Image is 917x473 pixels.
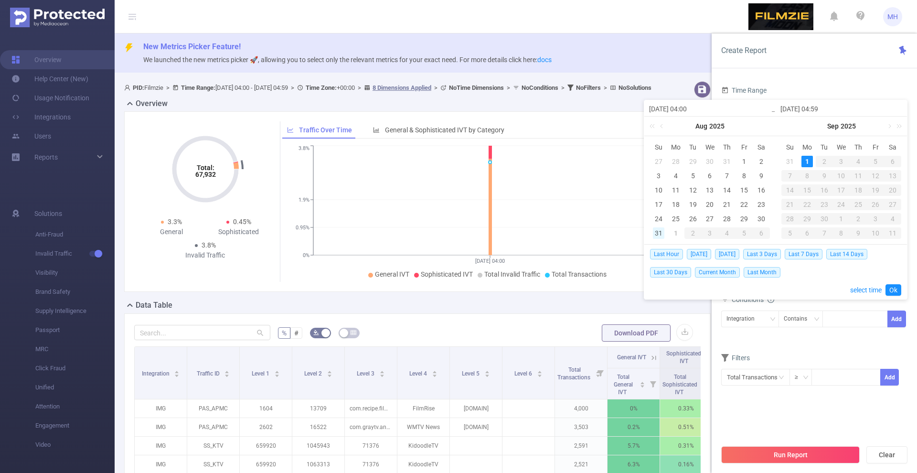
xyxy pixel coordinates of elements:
span: [DATE] [715,249,739,259]
th: Tue [684,140,702,154]
td: August 20, 2025 [702,197,719,212]
div: 23 [816,199,833,210]
button: Add [887,311,906,327]
td: September 4, 2025 [850,154,867,169]
td: September 27, 2025 [884,197,901,212]
div: 16 [816,184,833,196]
a: Integrations [11,107,71,127]
i: icon: thunderbolt [124,43,134,53]
div: Contains [784,311,814,327]
td: August 1, 2025 [736,154,753,169]
div: 30 [816,213,833,225]
u: 8 Dimensions Applied [373,84,431,91]
i: icon: down [814,316,820,323]
span: Engagement [35,416,115,435]
div: 1 [670,227,682,239]
div: 15 [738,184,750,196]
div: 21 [721,199,733,210]
div: 12 [867,170,884,182]
td: October 5, 2025 [781,226,799,240]
td: September 15, 2025 [799,183,816,197]
span: Tu [684,143,702,151]
span: Solutions [34,204,62,223]
td: August 21, 2025 [718,197,736,212]
td: September 24, 2025 [833,197,850,212]
td: September 18, 2025 [850,183,867,197]
td: August 25, 2025 [667,212,684,226]
b: No Conditions [522,84,558,91]
td: September 6, 2025 [884,154,901,169]
td: August 31, 2025 [781,154,799,169]
div: 6 [799,227,816,239]
td: August 29, 2025 [736,212,753,226]
div: General [138,227,205,237]
span: 3.3% [168,218,182,226]
td: September 13, 2025 [884,169,901,183]
a: docs [537,56,552,64]
td: September 16, 2025 [816,183,833,197]
th: Fri [867,140,884,154]
i: icon: line-chart [287,127,294,133]
td: September 2, 2025 [816,154,833,169]
td: September 28, 2025 [781,212,799,226]
td: September 23, 2025 [816,197,833,212]
tspan: 3.8% [299,146,309,152]
a: Reports [34,148,58,167]
input: End date [780,103,902,115]
td: September 6, 2025 [753,226,770,240]
span: Last 30 Days [650,267,691,278]
span: Su [650,143,667,151]
div: 5 [781,227,799,239]
td: August 14, 2025 [718,183,736,197]
div: 25 [850,199,867,210]
span: MH [887,7,898,26]
td: September 25, 2025 [850,197,867,212]
td: September 3, 2025 [833,154,850,169]
button: Download PDF [602,324,671,342]
span: Visibility [35,263,115,282]
div: 25 [670,213,682,225]
div: 10 [653,184,664,196]
div: 28 [781,213,799,225]
td: August 5, 2025 [684,169,702,183]
th: Fri [736,140,753,154]
div: 12 [687,184,699,196]
div: 27 [653,156,664,167]
td: September 14, 2025 [781,183,799,197]
span: 3.8% [202,241,216,249]
td: October 7, 2025 [816,226,833,240]
td: September 5, 2025 [867,154,884,169]
tspan: Total: [196,164,214,172]
div: 22 [799,199,816,210]
div: 2 [684,227,702,239]
td: August 30, 2025 [753,212,770,226]
td: August 4, 2025 [667,169,684,183]
td: August 12, 2025 [684,183,702,197]
a: 2025 [708,117,725,136]
th: Mon [799,140,816,154]
td: September 3, 2025 [702,226,719,240]
div: 26 [867,199,884,210]
a: 2025 [840,117,857,136]
td: October 10, 2025 [867,226,884,240]
td: August 3, 2025 [650,169,667,183]
td: September 4, 2025 [718,226,736,240]
button: Run Report [721,446,860,463]
div: 8 [799,170,816,182]
div: 10 [833,170,850,182]
div: 14 [781,184,799,196]
div: Sophisticated [205,227,273,237]
td: September 9, 2025 [816,169,833,183]
span: Reports [34,153,58,161]
a: Usage Notification [11,88,89,107]
td: September 11, 2025 [850,169,867,183]
div: 17 [833,184,850,196]
div: 3 [833,156,850,167]
span: Passport [35,321,115,340]
div: 27 [884,199,901,210]
td: September 20, 2025 [884,183,901,197]
div: 7 [721,170,733,182]
div: 2 [816,156,833,167]
span: Brand Safety [35,282,115,301]
td: August 6, 2025 [702,169,719,183]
